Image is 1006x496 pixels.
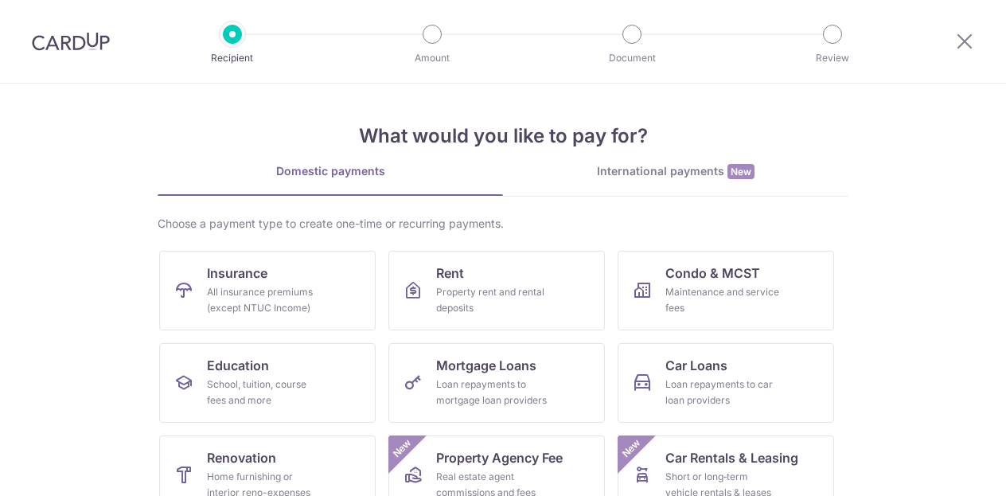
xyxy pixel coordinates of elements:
[207,356,269,375] span: Education
[207,264,267,283] span: Insurance
[32,32,110,51] img: CardUp
[158,122,848,150] h4: What would you like to pay for?
[503,163,848,180] div: International payments
[774,50,891,66] p: Review
[665,377,780,408] div: Loan repayments to car loan providers
[573,50,691,66] p: Document
[174,50,291,66] p: Recipient
[436,377,551,408] div: Loan repayments to mortgage loan providers
[159,251,376,330] a: InsuranceAll insurance premiums (except NTUC Income)
[618,343,834,423] a: Car LoansLoan repayments to car loan providers
[436,448,563,467] span: Property Agency Fee
[436,356,536,375] span: Mortgage Loans
[618,251,834,330] a: Condo & MCSTMaintenance and service fees
[618,435,645,462] span: New
[207,284,322,316] div: All insurance premiums (except NTUC Income)
[159,343,376,423] a: EducationSchool, tuition, course fees and more
[665,264,760,283] span: Condo & MCST
[436,284,551,316] div: Property rent and rental deposits
[158,216,848,232] div: Choose a payment type to create one-time or recurring payments.
[207,377,322,408] div: School, tuition, course fees and more
[207,448,276,467] span: Renovation
[158,163,503,179] div: Domestic payments
[436,264,464,283] span: Rent
[665,284,780,316] div: Maintenance and service fees
[727,164,754,179] span: New
[388,343,605,423] a: Mortgage LoansLoan repayments to mortgage loan providers
[665,356,727,375] span: Car Loans
[388,251,605,330] a: RentProperty rent and rental deposits
[665,448,798,467] span: Car Rentals & Leasing
[389,435,415,462] span: New
[373,50,491,66] p: Amount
